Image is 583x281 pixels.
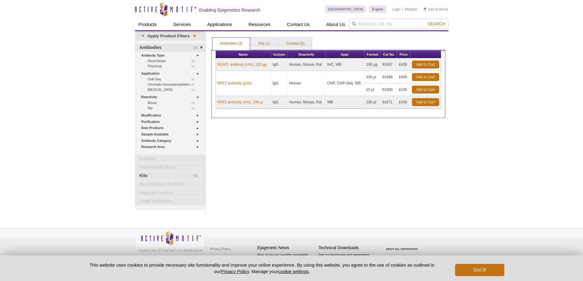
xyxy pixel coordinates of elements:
td: IHC, WB [326,58,364,71]
button: Search [426,21,447,27]
td: IgG [271,96,288,109]
a: Login [392,7,401,11]
a: Sample Available [141,131,202,138]
td: £430 [397,96,410,109]
a: Fluorescent Dyes [135,163,205,171]
a: (2)Rat [148,105,198,111]
li: | [402,6,403,13]
a: English [369,6,386,13]
td: 61599 [381,71,397,83]
td: WB [326,96,364,109]
img: Active Motif, [135,228,205,253]
span: (1) [192,77,198,82]
a: Add to Cart [412,86,439,94]
td: IgG [271,58,288,71]
td: Human, Mouse, Rat [288,58,326,71]
a: About Us [323,19,349,30]
span: (1) [192,87,198,92]
span: (2) [192,58,198,64]
td: £445 [397,71,410,83]
th: Price [397,51,410,58]
a: ABOUT SSL CERTIFICATES [386,248,418,250]
a: Modification [141,112,202,119]
td: 100 µl [364,96,381,109]
p: This website uses cookies to provide necessary site functionality and improve your online experie... [79,262,445,275]
th: Appl. [326,51,364,58]
a: Resources [245,19,274,30]
a: Cart [424,7,434,11]
table: Click to Verify - This site chose Symantec SSL for secure e-commerce and confidential communicati... [380,239,426,253]
td: IgG [271,71,288,96]
td: ChIP, ChIP-Seq, WB [326,71,364,96]
a: Terms & Conditions [208,253,241,263]
a: Add to Cart [412,61,439,68]
a: Recombinant Proteins [135,180,205,188]
h4: Technical Downloads [319,245,377,250]
a: KEAP1 antibody (rAb), 100 µg [217,62,267,67]
span: (2) [192,105,198,111]
span: ▾ [138,33,148,39]
a: Add to Cart [412,73,439,81]
a: Purification [141,119,202,125]
td: 100 µl [364,71,381,83]
td: £145 [397,83,410,96]
td: Human, Mouse, Rat [288,96,326,109]
span: (2) [192,100,198,105]
a: Antibody Type [141,52,202,59]
a: Content (6) [279,38,312,50]
p: Get our brochures and newsletters, or request them by mail. [319,253,377,268]
a: Kits (1) [251,38,277,50]
a: NRF2 antibody (pAb) [217,80,252,86]
td: Human [288,71,326,96]
td: £430 [397,58,410,71]
a: ▾Apply Product Filters▾ [135,31,205,41]
button: Got it! [455,264,504,276]
h2: Enabling Epigenetics Research [199,7,260,13]
a: (2)Mouse [148,100,198,105]
span: (1) [192,82,198,87]
a: (1)Chromatin Immunoprecipitation [148,82,198,87]
a: NRF2 antibody (rAb), 100 µl [217,99,263,105]
a: Privacy Policy [208,244,232,253]
a: [GEOGRAPHIC_DATA] [325,6,366,13]
th: Reactivity [288,51,326,58]
a: Add to Cart [412,98,439,106]
a: Services [170,19,195,30]
a: New Products [141,125,202,131]
a: (2)Recombinant [148,58,198,64]
td: 100 µg [364,58,381,71]
td: 91671 [381,96,397,109]
th: Name [216,51,271,58]
a: Reactivity [141,94,202,100]
a: Research Area [141,144,202,150]
a: (3)Antibodies [135,44,205,52]
span: (1) [193,172,201,180]
td: 91637 [381,58,397,71]
span: Search [428,21,445,26]
a: (1)Kits [135,172,205,180]
a: Small Molecules [135,197,205,205]
th: Format [364,51,381,58]
a: (1)ChIP-Seq [148,77,198,82]
a: Register [405,7,417,11]
a: Antibody Category [141,138,202,144]
p: Sign up for our monthly newsletter highlighting recent publications in the field of epigenetics. [257,253,316,273]
a: Antibodies (3) [212,38,250,50]
td: 61600 [381,83,397,96]
input: Keyword, Cat. No. [349,19,448,29]
span: (3) [193,44,201,52]
a: Reporter Assays [135,189,205,197]
a: Applications [204,19,236,30]
a: Privacy Policy [221,269,249,274]
a: Application [141,70,202,77]
li: (0 items) [424,6,448,13]
span: ▾ [190,33,199,39]
a: (1)[MEDICAL_DATA] [148,87,198,92]
h4: Epigenetic News [257,245,316,250]
td: 10 µl [364,83,381,96]
span: (1) [192,64,198,69]
th: Isotype [271,51,288,58]
a: (1)Polyclonal [148,64,198,69]
th: Cat No. [381,51,397,58]
a: Products [135,19,160,30]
